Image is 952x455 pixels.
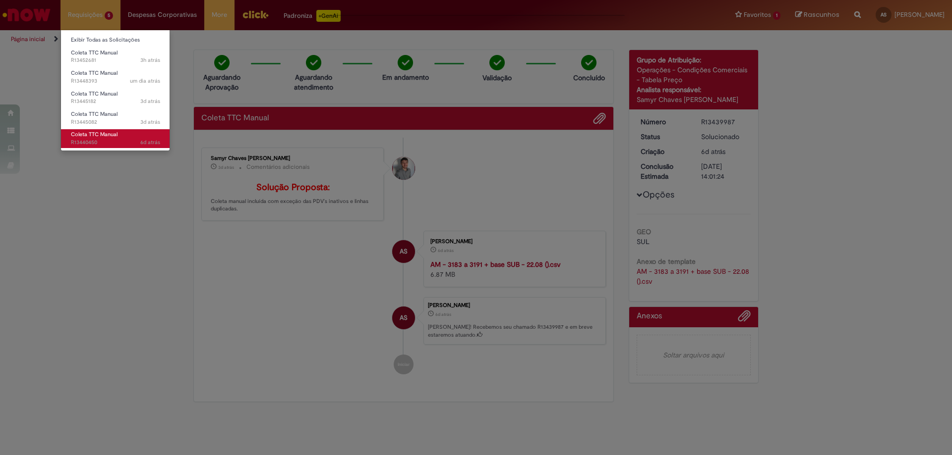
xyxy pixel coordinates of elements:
[140,118,160,126] time: 25/08/2025 15:42:07
[61,109,170,127] a: Aberto R13445082 : Coleta TTC Manual
[71,56,160,64] span: R13452681
[61,48,170,66] a: Aberto R13452681 : Coleta TTC Manual
[71,118,160,126] span: R13445082
[140,98,160,105] span: 3d atrás
[140,98,160,105] time: 25/08/2025 15:55:38
[140,56,160,64] span: 3h atrás
[71,139,160,147] span: R13440450
[71,77,160,85] span: R13448393
[71,131,118,138] span: Coleta TTC Manual
[60,30,170,151] ul: Requisições
[71,110,118,118] span: Coleta TTC Manual
[61,89,170,107] a: Aberto R13445182 : Coleta TTC Manual
[71,90,118,98] span: Coleta TTC Manual
[71,69,118,77] span: Coleta TTC Manual
[71,49,118,56] span: Coleta TTC Manual
[61,129,170,148] a: Aberto R13440450 : Coleta TTC Manual
[130,77,160,85] span: um dia atrás
[140,118,160,126] span: 3d atrás
[61,35,170,46] a: Exibir Todas as Solicitações
[140,139,160,146] span: 6d atrás
[71,98,160,105] span: R13445182
[61,68,170,86] a: Aberto R13448393 : Coleta TTC Manual
[140,56,160,64] time: 27/08/2025 14:10:52
[130,77,160,85] time: 26/08/2025 13:42:56
[140,139,160,146] time: 22/08/2025 15:27:36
